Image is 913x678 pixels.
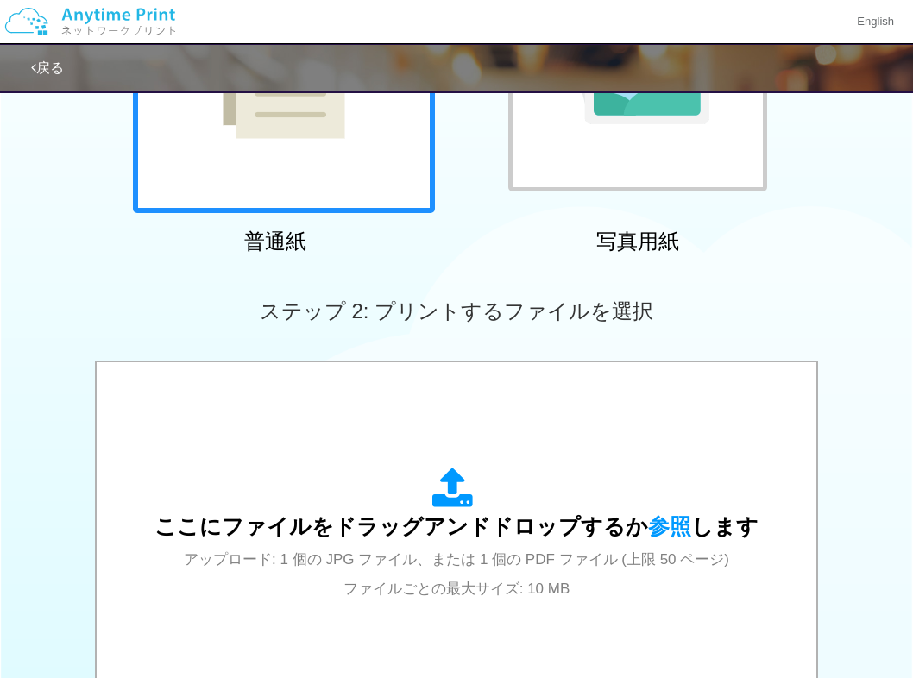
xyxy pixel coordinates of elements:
span: ステップ 2: プリントするファイルを選択 [260,299,653,323]
h2: 普通紙 [124,230,426,253]
span: アップロード: 1 個の JPG ファイル、または 1 個の PDF ファイル (上限 50 ページ) ファイルごとの最大サイズ: 10 MB [184,551,729,597]
span: 参照 [648,514,691,538]
a: 戻る [31,60,64,75]
span: ここにファイルをドラッグアンドドロップするか します [154,514,759,538]
h2: 写真用紙 [487,230,789,253]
